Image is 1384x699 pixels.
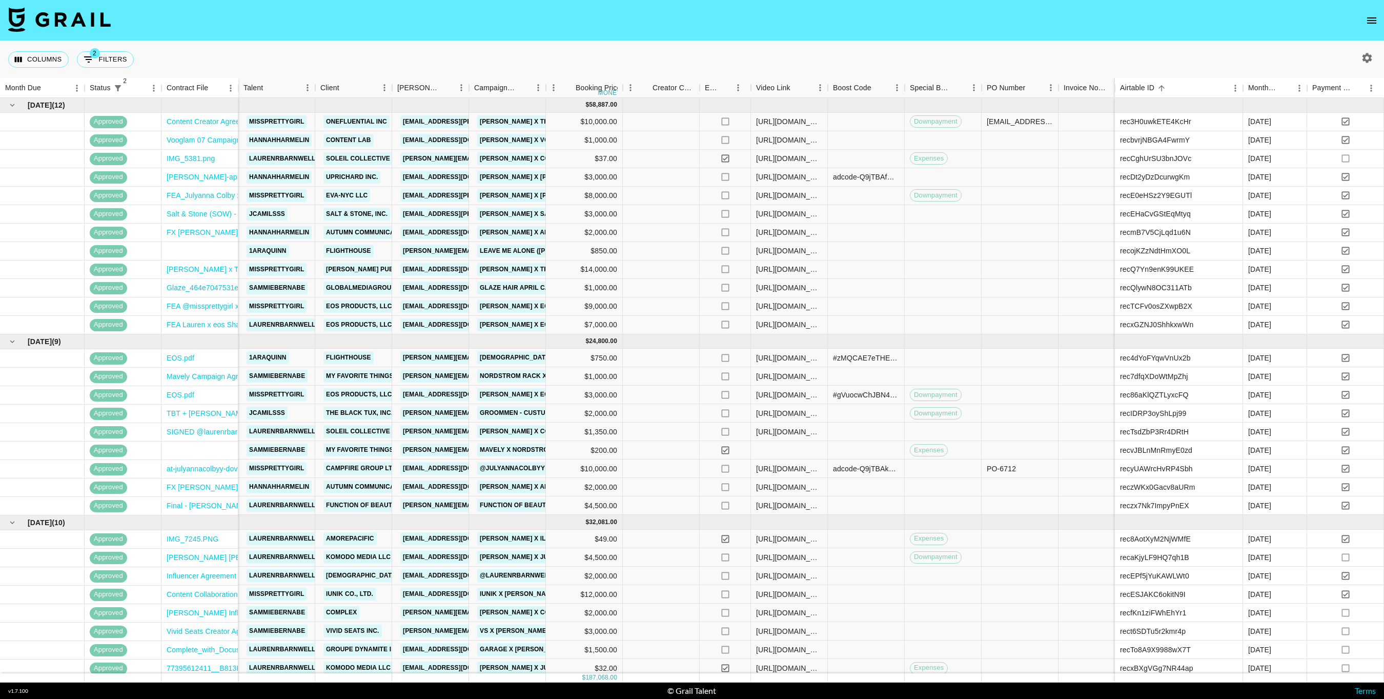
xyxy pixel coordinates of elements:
a: missprettygirl [247,115,307,128]
a: [EMAIL_ADDRESS][PERSON_NAME][DOMAIN_NAME] [400,208,567,221]
a: at-julyannacolbyy-dove-x-campfire-influencer-contract-1.pdf [167,464,360,474]
div: $750.00 [546,349,623,367]
button: Menu [623,80,638,95]
div: $ [585,101,589,109]
a: [PERSON_NAME][EMAIL_ADDRESS][DOMAIN_NAME] [400,444,567,456]
a: missprettygirl [247,388,307,401]
div: $ [585,337,589,346]
button: Menu [377,80,392,95]
a: Influencer Agreement ([PERSON_NAME] and [PERSON_NAME]).pdf [167,571,392,581]
a: EOS.pdf [167,353,194,363]
a: Salt & Stone (SOW) - Influencer Services Agreement (5) (1).pdf [167,209,373,219]
div: $1,000.00 [546,279,623,297]
div: May '25 [1248,116,1271,127]
button: Menu [730,80,746,95]
button: Menu [223,81,238,96]
a: [EMAIL_ADDRESS][DOMAIN_NAME] [400,551,515,564]
a: sammiebernabe [247,282,308,294]
a: [PERSON_NAME] x Vooglam ([DATE]-[DATE]) [477,134,625,147]
a: [PERSON_NAME][EMAIL_ADDRESS][DOMAIN_NAME] [400,625,567,637]
a: Vivid Seats Creator Agreement [PERSON_NAME] [DATE] .docx.pdf [167,626,386,636]
div: Month Due [1248,78,1277,98]
span: Downpayment [910,117,961,127]
button: Sort [208,81,222,95]
div: May '25 [1248,283,1271,293]
a: Groupe Dynamite Inc. [323,643,404,656]
div: Video Link [756,78,790,98]
button: Menu [146,81,161,96]
a: laurenrbarnwell [247,425,318,438]
div: Talent [238,78,315,98]
a: hannahharmelin [247,481,312,493]
span: 2 [90,48,100,58]
a: VS x [PERSON_NAME]: BlackPink x Labubu Giveaway [477,625,661,637]
a: Content Lab [323,134,374,147]
button: Show filters [111,81,125,95]
button: Sort [1277,81,1292,95]
div: recxGZNJ0ShhkxwWn [1120,319,1193,330]
div: Status [85,78,161,98]
div: $9,000.00 [546,297,623,316]
a: laurenrbarnwell [247,318,318,331]
div: Campaign (Type) [469,78,546,98]
div: keamone.frederick@onefluential.com [987,116,1053,127]
div: May '25 [1248,190,1271,201]
a: laurenrbarnwell [247,499,318,512]
a: [EMAIL_ADDRESS][DOMAIN_NAME] [400,481,515,493]
button: hide children [5,98,19,112]
a: laurenrbarnwell [247,662,318,674]
a: Eva-NYC LLC [323,189,370,202]
div: [PERSON_NAME] [397,78,439,98]
a: [PERSON_NAME][EMAIL_ADDRESS][DOMAIN_NAME] [400,606,567,619]
a: sammiebernabe [247,370,308,383]
div: $8,000.00 [546,187,623,205]
a: [PERSON_NAME] x Tree Hut Influencer Agreement FEA (1).pdf [167,264,374,274]
div: Creator Commmission Override [623,78,700,98]
a: missprettygirl [247,588,307,601]
span: approved [90,154,127,164]
div: Payment Sent [1312,78,1352,98]
button: open drawer [1361,10,1382,31]
div: May '25 [1248,209,1271,219]
div: Booker [392,78,469,98]
a: [PERSON_NAME] x [PERSON_NAME] NYC (May Ulta Campaign) [477,189,682,202]
div: $850.00 [546,242,623,261]
a: iUNIK x [PERSON_NAME] 2025 Q2 July Collaboration [477,588,659,601]
div: May '25 [1248,135,1271,145]
button: Menu [300,80,315,95]
div: recE0eHSz2Y9EGUTl [1120,190,1192,201]
div: Contract File [161,78,238,98]
button: Sort [125,81,139,95]
button: Sort [41,81,55,95]
a: Content Creator Agreement with [PERSON_NAME] Natural Remedies (Thayers_All The Reasons Why) (6824... [167,116,562,127]
div: Payment Sent [1307,78,1384,98]
button: Select columns [8,51,69,68]
button: Sort [339,81,354,95]
a: Komodo Media LLC [323,662,393,674]
div: Status [90,78,111,98]
div: Month Due [1243,78,1307,98]
div: Contract File [167,78,208,98]
div: rec3H0uwkETE4KcHr [1120,116,1191,127]
a: Final - [PERSON_NAME].pdf [167,501,261,511]
button: Menu [1228,81,1243,96]
a: FX [PERSON_NAME] x Amazon - Contract Extension Addendum ([DATE]-[DATE]).pdf [167,227,445,237]
div: https://www.tiktok.com/@laurenrbarnwell/video/7375754097439362334?lang=en [756,153,822,164]
a: Garage x [PERSON_NAME] (2-month partnership) [477,643,651,656]
a: [PERSON_NAME] x [PERSON_NAME] ([DATE] Spring + Swim) [477,171,673,184]
a: IMG_5381.png [167,153,215,164]
div: $3,000.00 [546,205,623,224]
a: [PERSON_NAME] x Thayers Rose Petal Toner [477,115,637,128]
span: approved [90,265,127,274]
a: [PERSON_NAME] x eos Shave Anywhere Anytime campaign [477,318,682,331]
div: May '25 [1248,227,1271,237]
a: laurenrbarnwell [247,643,318,656]
a: [EMAIL_ADDRESS][DOMAIN_NAME] [400,588,515,601]
div: https://www.instagram.com/p/DImYeiRTYkn/?hl=en [756,172,822,182]
a: My Favorite Things, Inc d/b/a Mavely, Inc [323,444,470,456]
div: recDt2yDzDcurwgKm [1120,172,1190,182]
a: [PERSON_NAME][EMAIL_ADDRESS][PERSON_NAME][DOMAIN_NAME] [400,407,620,420]
a: TBT + [PERSON_NAME].pdf [167,408,261,418]
a: [EMAIL_ADDRESS][DOMAIN_NAME] [400,263,515,276]
div: May '25 [1248,153,1271,164]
